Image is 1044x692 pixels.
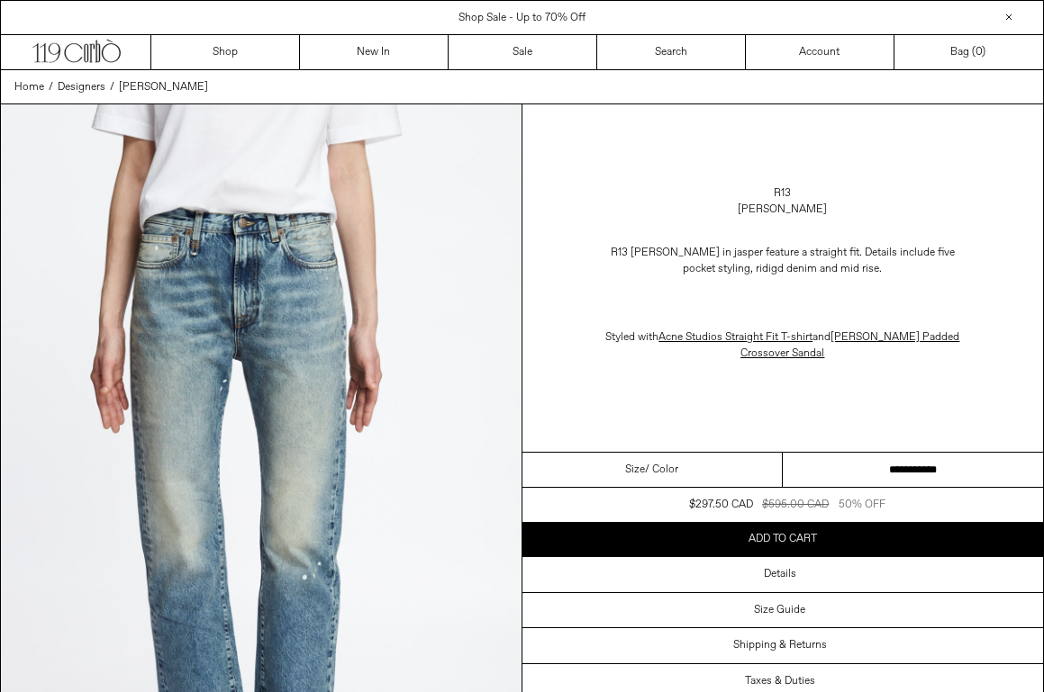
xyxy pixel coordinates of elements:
[764,568,796,580] h3: Details
[976,45,982,59] span: 0
[762,497,829,513] div: $595.00 CAD
[58,79,105,95] a: Designers
[839,497,885,513] div: 50% OFF
[300,35,449,69] a: New In
[522,522,1044,556] button: Add to cart
[740,330,959,361] a: [PERSON_NAME] Padded Crossover Sandal
[49,79,53,95] span: /
[14,80,44,94] span: Home
[58,80,105,94] span: Designers
[605,330,959,361] span: Styled with and
[976,44,985,60] span: )
[733,639,827,652] h3: Shipping & Returns
[689,497,753,513] div: $297.50 CAD
[151,35,300,69] a: Shop
[611,246,955,276] span: R13 [PERSON_NAME] in jasper feature a straight fit. Details include five pocket styling, ridigd d...
[449,35,597,69] a: Sale
[119,80,208,94] span: [PERSON_NAME]
[625,462,645,478] span: Size
[14,79,44,95] a: Home
[645,462,678,478] span: / Color
[746,35,894,69] a: Account
[738,202,827,218] div: [PERSON_NAME]
[110,79,114,95] span: /
[774,185,791,202] a: R13
[754,604,805,616] h3: Size Guide
[658,330,813,345] a: Acne Studios Straight Fit T-shirt
[749,532,817,546] span: Add to cart
[119,79,208,95] a: [PERSON_NAME]
[894,35,1043,69] a: Bag ()
[745,675,815,688] h3: Taxes & Duties
[458,11,586,25] a: Shop Sale - Up to 70% Off
[597,35,746,69] a: Search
